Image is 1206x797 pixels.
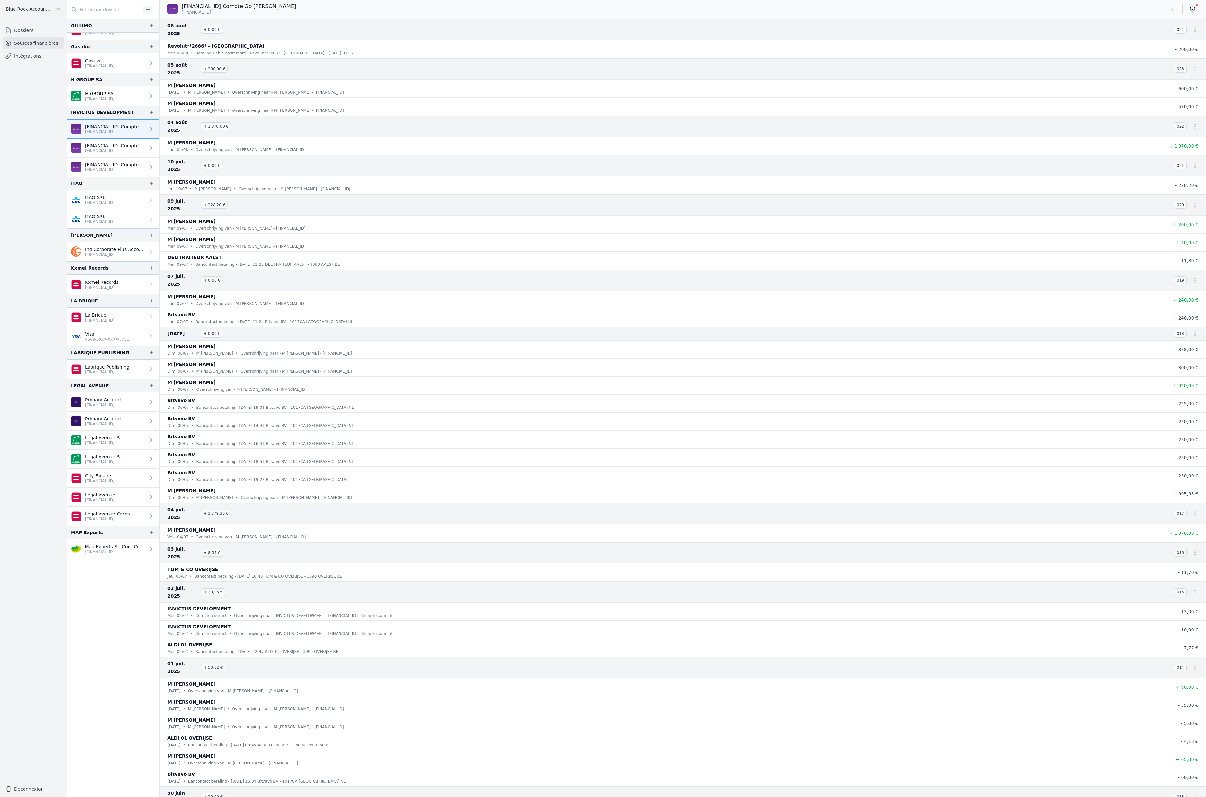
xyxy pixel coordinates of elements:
[71,214,81,224] img: CBC_CREGBEBB.png
[1181,721,1198,726] span: - 5,00 €
[167,506,198,521] span: 04 juil. 2025
[235,368,238,375] div: •
[167,605,231,612] p: INVICTUS DEVELOPMENT
[191,404,194,411] div: •
[196,50,354,56] p: Betaling Debit Mastercard - Revolut**2886* - [GEOGRAPHIC_DATA] - [DATE] 07:17
[71,162,81,172] img: BEOBANK_CTBKBEBX.png
[167,4,178,14] img: BEOBANK_CTBKBEBX.png
[1181,739,1198,744] span: - 4,18 €
[167,397,195,404] p: Bitvavo BV
[196,630,227,637] p: Compte courant
[1175,183,1198,188] span: - 228,20 €
[85,337,129,342] p: 4569-59XX-XXXX-5751
[232,107,344,114] p: Overschrijving naar - M [PERSON_NAME] - [FINANCIAL_ID]
[1174,664,1187,671] span: 014
[167,584,198,600] span: 02 juil. 2025
[85,148,145,153] p: [FINANCIAL_ID]
[167,301,188,307] p: lun. 07/07
[67,53,159,73] a: Gasuku [FINANCIAL_ID]
[167,487,215,495] p: M [PERSON_NAME]
[67,158,159,177] a: [FINANCIAL_ID] Compte Go [PERSON_NAME] [FINANCIAL_ID]
[188,724,225,730] p: M [PERSON_NAME]
[167,243,188,250] p: mer. 09/07
[183,89,186,96] div: •
[71,473,81,483] img: belfius.png
[182,3,296,10] p: [FINANCIAL_ID] Compte Go [PERSON_NAME]
[167,119,198,134] span: 04 août 2025
[3,24,64,36] a: Dossiers
[1175,104,1198,109] span: - 570,00 €
[167,386,189,393] p: dim. 06/07
[167,158,198,173] span: 10 juil. 2025
[167,415,195,422] p: Bitvavo BV
[167,330,198,338] span: [DATE]
[67,392,159,412] a: Primary Account [FINANCIAL_ID]
[167,235,215,243] p: M [PERSON_NAME]
[196,458,354,465] p: Bancontact betaling - [DATE] 18:51 Bitvavo BV - 1017CA [GEOGRAPHIC_DATA] NL
[201,276,223,284] span: + 0,00 €
[191,319,193,325] div: •
[191,476,194,483] div: •
[167,545,198,561] span: 03 juil. 2025
[167,698,215,706] p: M [PERSON_NAME]
[85,96,115,101] p: [FINANCIAL_ID]
[85,459,123,465] p: [FINANCIAL_ID]
[167,534,188,540] p: ven. 04/07
[71,331,81,341] img: visa.png
[67,431,159,450] a: Legal Avenue Srl [FINANCIAL_ID]
[196,476,348,483] p: Bancontact betaling - [DATE] 19:27 Bitvavo BV - 1017CA [GEOGRAPHIC_DATA]
[85,252,145,257] p: [FINANCIAL_ID]
[190,573,192,580] div: •
[167,261,188,268] p: mer. 09/07
[191,495,194,501] div: •
[232,89,344,96] p: Overschrijving naar - M [PERSON_NAME] - [FINANCIAL_ID]
[167,89,181,96] p: [DATE]
[241,368,352,375] p: Overschrijving naar - M [PERSON_NAME] - [FINANCIAL_ID]
[188,760,298,766] p: Overschrijving van - M [PERSON_NAME] - [FINANCIAL_ID]
[71,544,81,554] img: crelan.png
[1175,419,1198,424] span: - 250,00 €
[85,200,115,205] p: [FINANCIAL_ID]
[85,246,145,253] p: Ing Corporate Plus Account
[67,119,159,139] a: [FINANCIAL_ID] Compte Go [PERSON_NAME] [FINANCIAL_ID]
[67,539,159,559] a: Map Experts Srl Cont Curent [FINANCIAL_ID]
[85,312,115,318] p: La Brique
[191,458,194,465] div: •
[201,510,231,517] span: + 1 378,35 €
[85,219,115,224] p: [FINANCIAL_ID]
[167,422,189,429] p: dim. 06/07
[195,573,342,580] p: Bancontact betaling - [DATE] 16:43 TOM & CO OVERIJSE - 3090 OVERIJSE BE
[3,50,64,62] a: Intégrations
[167,724,181,730] p: [DATE]
[191,630,193,637] div: •
[85,370,129,375] p: [FINANCIAL_ID]
[85,285,119,290] p: [FINANCIAL_ID]
[183,706,186,712] div: •
[167,612,188,619] p: mer. 02/07
[67,450,159,469] a: Legal Avenue Srl [FINANCIAL_ID]
[229,630,232,637] div: •
[196,386,307,393] p: Overschrijving van - M [PERSON_NAME] - [FINANCIAL_ID]
[167,61,198,77] span: 05 août 2025
[167,50,188,56] p: mer. 06/08
[1174,162,1187,169] span: 021
[227,706,230,712] div: •
[182,10,211,15] span: [FINANCIAL_ID]
[1175,437,1198,442] span: - 250,00 €
[167,565,218,573] p: TOM & CO OVERIJSE
[234,630,393,637] p: Overschrijving naar - INVICTUS DEVELOPMENT - [FINANCIAL_ID] - Compte courant
[71,382,109,389] div: LEGAL AVENUE
[85,397,122,403] p: Primary Account
[71,416,81,426] img: AION_BMPBBEBBXXX.png
[85,435,123,441] p: Legal Avenue Srl
[1174,26,1187,34] span: 024
[167,526,215,534] p: M [PERSON_NAME]
[191,147,193,153] div: •
[167,469,195,476] p: Bitvavo BV
[1174,330,1187,338] span: 018
[191,440,194,447] div: •
[3,4,64,14] button: Blue Rock Accounting
[232,724,344,730] p: Overschrijving naar - M [PERSON_NAME] - [FINANCIAL_ID]
[191,225,193,232] div: •
[196,225,306,232] p: Overschrijving van - M [PERSON_NAME] - [FINANCIAL_ID]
